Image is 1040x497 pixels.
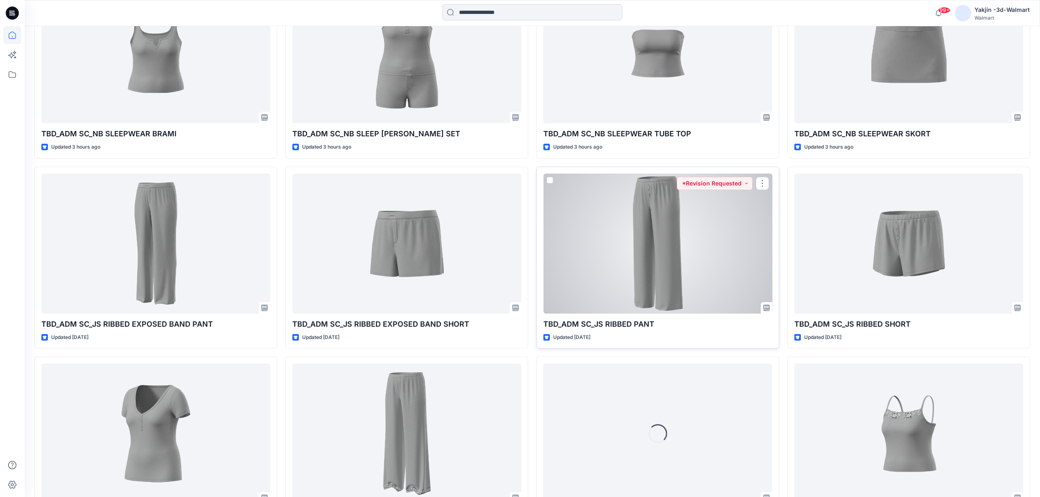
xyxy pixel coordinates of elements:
[553,333,590,342] p: Updated [DATE]
[543,174,772,314] a: TBD_ADM SC_JS RIBBED PANT
[955,5,971,21] img: avatar
[41,319,270,330] p: TBD_ADM SC_JS RIBBED EXPOSED BAND PANT
[974,15,1030,21] div: Walmart
[51,333,88,342] p: Updated [DATE]
[292,319,521,330] p: TBD_ADM SC_JS RIBBED EXPOSED BAND SHORT
[804,333,841,342] p: Updated [DATE]
[794,128,1023,140] p: TBD_ADM SC_NB SLEEPWEAR SKORT
[794,319,1023,330] p: TBD_ADM SC_JS RIBBED SHORT
[41,174,270,314] a: TBD_ADM SC_JS RIBBED EXPOSED BAND PANT
[938,7,950,14] span: 99+
[302,333,339,342] p: Updated [DATE]
[794,174,1023,314] a: TBD_ADM SC_JS RIBBED SHORT
[292,174,521,314] a: TBD_ADM SC_JS RIBBED EXPOSED BAND SHORT
[543,319,772,330] p: TBD_ADM SC_JS RIBBED PANT
[553,143,602,151] p: Updated 3 hours ago
[51,143,100,151] p: Updated 3 hours ago
[302,143,351,151] p: Updated 3 hours ago
[804,143,853,151] p: Updated 3 hours ago
[974,5,1030,15] div: Yakjin -3d-Walmart
[543,128,772,140] p: TBD_ADM SC_NB SLEEPWEAR TUBE TOP
[41,128,270,140] p: TBD_ADM SC_NB SLEEPWEAR BRAMI
[292,128,521,140] p: TBD_ADM SC_NB SLEEP [PERSON_NAME] SET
